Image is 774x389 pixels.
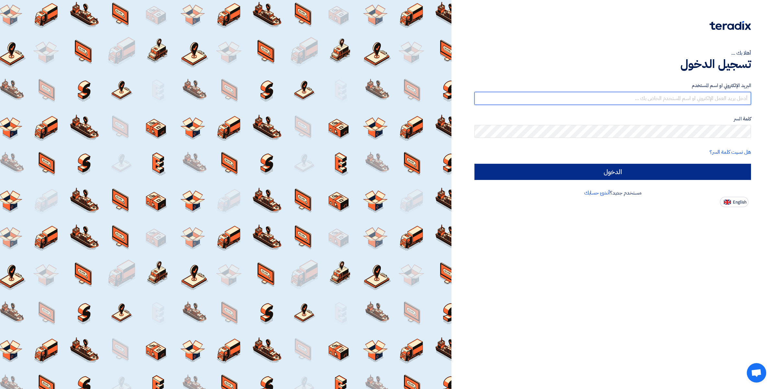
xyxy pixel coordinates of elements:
input: الدخول [474,164,751,180]
span: English [733,200,746,205]
button: English [720,197,748,207]
h1: تسجيل الدخول [474,57,751,71]
img: Teradix logo [710,21,751,30]
img: en-US.png [724,200,731,205]
a: أنشئ حسابك [584,189,610,197]
div: مستخدم جديد؟ [474,189,751,197]
label: البريد الإلكتروني او اسم المستخدم [474,82,751,89]
label: كلمة السر [474,115,751,123]
a: هل نسيت كلمة السر؟ [710,148,751,156]
div: أهلا بك ... [474,49,751,57]
a: Open chat [747,363,766,383]
input: أدخل بريد العمل الإلكتروني او اسم المستخدم الخاص بك ... [474,92,751,105]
